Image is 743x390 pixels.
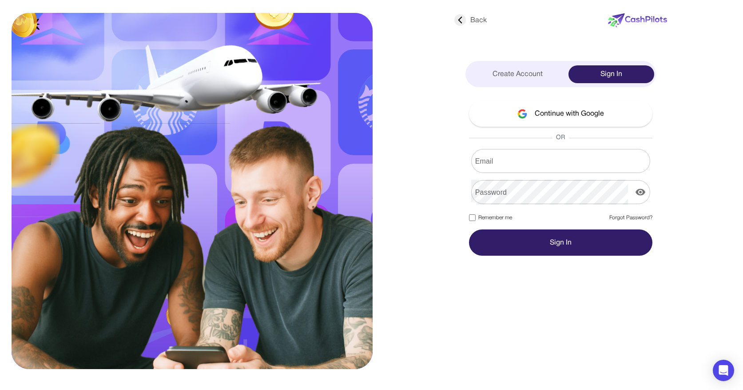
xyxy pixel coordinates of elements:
input: Remember me [469,214,476,221]
img: new-logo.svg [608,13,667,28]
button: Sign In [469,229,652,256]
span: OR [552,133,569,142]
div: Create Account [467,65,569,83]
a: Forgot Password? [609,214,652,222]
button: display the password [632,183,649,201]
div: Open Intercom Messenger [713,360,734,381]
img: google-logo.svg [517,109,528,119]
div: Sign In [568,65,654,83]
label: Remember me [469,214,512,222]
div: Back [454,15,487,26]
button: Continue with Google [469,101,652,127]
img: sing-in.svg [12,13,373,369]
